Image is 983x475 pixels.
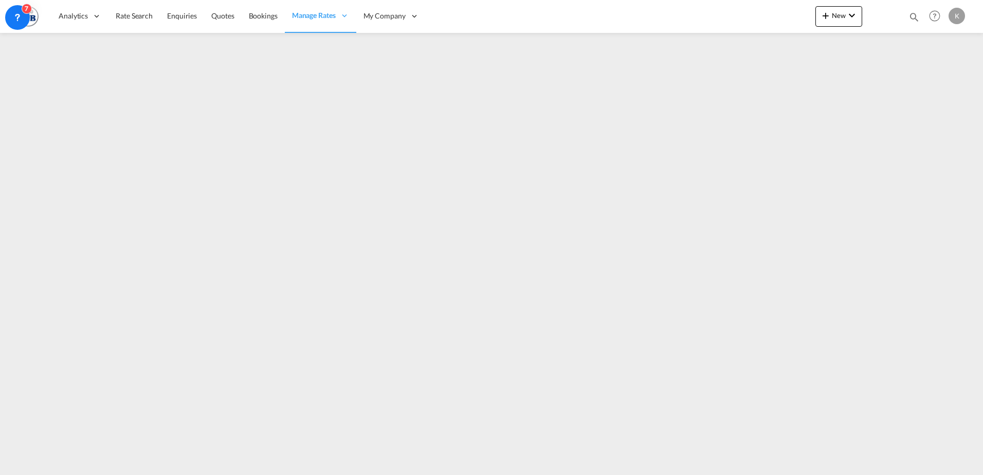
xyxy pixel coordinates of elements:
[820,9,832,22] md-icon: icon-plus 400-fg
[15,5,39,28] img: b4b53bb0256b11ee9ca18b7abc72fd7f.png
[292,10,336,21] span: Manage Rates
[926,7,943,25] span: Help
[363,11,406,21] span: My Company
[249,11,278,20] span: Bookings
[949,8,965,24] div: K
[908,11,920,23] md-icon: icon-magnify
[908,11,920,27] div: icon-magnify
[167,11,197,20] span: Enquiries
[846,9,858,22] md-icon: icon-chevron-down
[116,11,153,20] span: Rate Search
[211,11,234,20] span: Quotes
[815,6,862,27] button: icon-plus 400-fgNewicon-chevron-down
[926,7,949,26] div: Help
[59,11,88,21] span: Analytics
[820,11,858,20] span: New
